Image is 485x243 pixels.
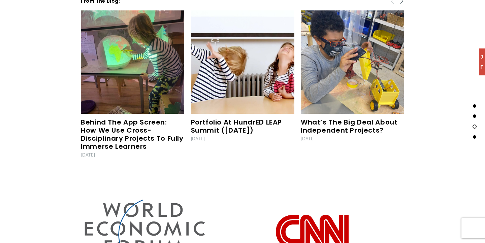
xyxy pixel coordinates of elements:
time: [DATE] [81,152,95,158]
a: Portfolio at HundrED LEAP Summit ([DATE]) [191,117,282,137]
time: [DATE] [191,136,205,142]
a: What’s the big deal about Independent Projects? [301,10,404,114]
a: Behind the App Screen: How we use Cross-disciplinary Projects to fully immerse learners [81,117,184,153]
img: Behind the App Screen: How we use Cross-disciplinary Projects to fully immerse learners [81,10,184,148]
img: What’s the big deal about Independent Projects? [301,10,404,148]
img: Portfolio at HundrED LEAP Summit (May 2022) [144,10,340,114]
a: Behind the App Screen: How we use Cross-disciplinary Projects to fully immerse learners [81,10,184,114]
a: What’s the big deal about Independent Projects? [301,117,398,137]
time: [DATE] [301,136,315,142]
a: Portfolio at HundrED LEAP Summit (May 2022) [191,10,294,114]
